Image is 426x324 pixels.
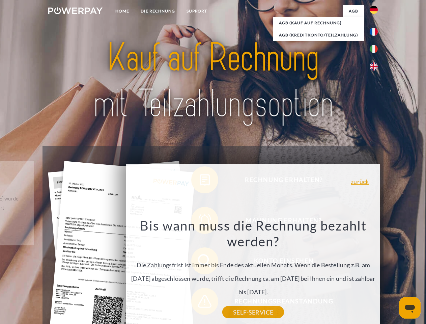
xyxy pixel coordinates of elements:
[273,29,364,41] a: AGB (Kreditkonto/Teilzahlung)
[130,217,376,312] div: Die Zahlungsfrist ist immer bis Ende des aktuellen Monats. Wenn die Bestellung z.B. am [DATE] abg...
[399,297,421,319] iframe: Schaltfläche zum Öffnen des Messaging-Fensters
[181,5,213,17] a: SUPPORT
[370,62,378,71] img: en
[64,32,362,129] img: title-powerpay_de.svg
[370,28,378,36] img: fr
[370,45,378,53] img: it
[48,7,103,14] img: logo-powerpay-white.svg
[110,5,135,17] a: Home
[222,306,284,318] a: SELF-SERVICE
[135,5,181,17] a: DIE RECHNUNG
[370,6,378,14] img: de
[351,179,369,185] a: zurück
[343,5,364,17] a: agb
[130,217,376,250] h3: Bis wann muss die Rechnung bezahlt werden?
[273,17,364,29] a: AGB (Kauf auf Rechnung)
